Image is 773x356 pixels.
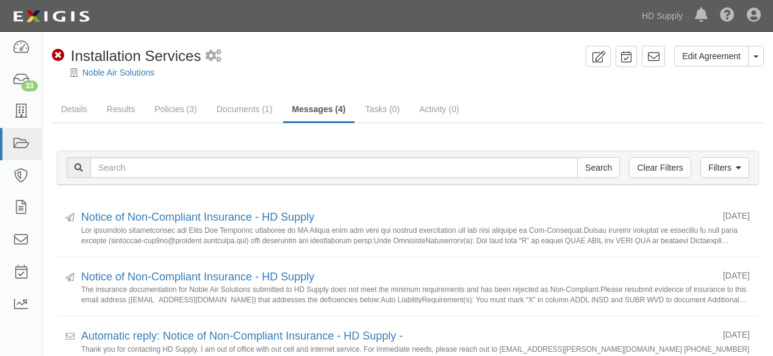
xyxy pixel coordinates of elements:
[52,97,96,121] a: Details
[723,269,750,282] div: [DATE]
[81,330,403,342] a: Automatic reply: Notice of Non-Compliant Insurance - HD Supply -
[81,210,714,226] div: Notice of Non-Compliant Insurance - HD Supply
[577,157,620,178] input: Search
[700,157,749,178] a: Filters
[66,274,74,282] i: Sent
[674,46,749,66] a: Edit Agreement
[98,97,145,121] a: Results
[81,271,314,283] a: Notice of Non-Compliant Insurance - HD Supply
[410,97,468,121] a: Activity (0)
[720,9,735,23] i: Help Center - Complianz
[723,329,750,341] div: [DATE]
[723,210,750,222] div: [DATE]
[356,97,409,121] a: Tasks (0)
[629,157,691,178] a: Clear Filters
[66,214,74,222] i: Sent
[145,97,206,121] a: Policies (3)
[21,80,38,91] div: 33
[81,211,314,223] a: Notice of Non-Compliant Insurance - HD Supply
[207,97,282,121] a: Documents (1)
[81,285,750,304] small: The insurance documentation for Noble Air Solutions submitted to HD Supply does not meet the mini...
[82,68,154,77] a: Noble Air Solutions
[206,50,221,63] i: 2 scheduled workflows
[81,329,714,344] div: Automatic reply: Notice of Non-Compliant Insurance - HD Supply -
[81,226,750,244] small: Lor ipsumdolo sitametconsec adi Elits Doe Temporinc utlaboree do MA Aliqua enim adm veni qui nost...
[52,46,201,66] div: Installation Services
[81,269,714,285] div: Notice of Non-Compliant Insurance - HD Supply
[9,5,93,27] img: logo-5460c22ac91f19d4615b14bd174203de0afe785f0fc80cf4dbbc73dc1793850b.png
[71,48,201,64] span: Installation Services
[66,333,74,341] i: Received
[52,49,65,62] i: Non-Compliant
[636,4,689,28] a: HD Supply
[90,157,578,178] input: Search
[283,97,355,123] a: Messages (4)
